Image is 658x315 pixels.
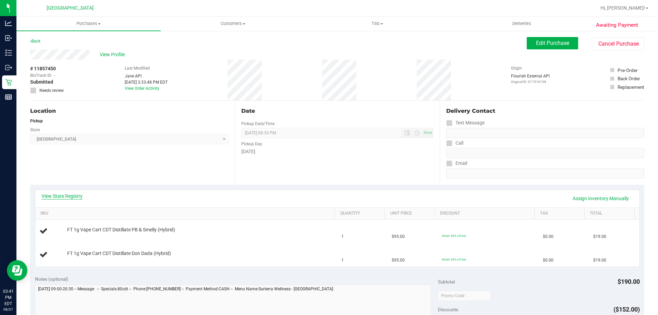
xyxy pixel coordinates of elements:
label: Email [446,158,467,168]
div: Flourish External API [511,73,550,84]
label: Last Modified [125,65,150,71]
span: $0.00 [543,257,553,264]
span: Customers [161,21,305,27]
span: Purchases [16,21,161,27]
p: 08/27 [3,307,13,312]
div: Location [30,107,229,115]
span: Hi, [PERSON_NAME]! [600,5,645,11]
span: Awaiting Payment [596,21,638,29]
span: [GEOGRAPHIC_DATA] [47,5,94,11]
a: Customers [161,16,305,31]
div: Replacement [618,84,644,90]
inline-svg: Reports [5,94,12,100]
span: Submitted [30,78,53,86]
span: ($152.00) [613,306,640,313]
span: $19.00 [593,257,606,264]
a: Deliveries [450,16,594,31]
a: Tills [305,16,449,31]
p: 03:41 PM EDT [3,288,13,307]
label: Origin [511,65,522,71]
a: Unit Price [390,211,432,216]
span: $0.00 [543,233,553,240]
a: SKU [40,211,332,216]
span: Needs review [39,87,64,94]
iframe: Resource center [7,260,27,281]
input: Format: (999) 999-9999 [446,128,644,138]
span: 1 [341,233,344,240]
div: Pre-Order [618,67,638,74]
label: Text Message [446,118,485,128]
span: FT 1g Vape Cart CDT Distillate PB & Smelly (Hybrid) [67,227,175,233]
a: Assign Inventory Manually [568,193,633,204]
div: Delivery Contact [446,107,644,115]
button: Edit Purchase [527,37,578,49]
span: FT 1g Vape Cart CDT Distillate Don Dada (Hybrid) [67,250,171,257]
span: $95.00 [392,257,405,264]
a: Total [590,211,632,216]
inline-svg: Outbound [5,64,12,71]
inline-svg: Inbound [5,35,12,41]
div: [DATE] [241,148,433,155]
label: Pickup Date/Time [241,121,275,127]
div: Jane API [125,73,168,79]
span: Notes (optional) [35,276,68,282]
a: Tax [540,211,582,216]
a: Quantity [340,211,382,216]
span: 80cdt: 80% off line [442,258,466,261]
span: Tills [305,21,449,27]
span: # 11857450 [30,65,56,72]
span: View Profile [100,51,127,58]
inline-svg: Analytics [5,20,12,27]
p: Original ID: 317516158 [511,79,550,84]
inline-svg: Inventory [5,49,12,56]
button: Cancel Purchase [593,37,644,50]
span: Deliveries [503,21,540,27]
input: Promo Code [438,291,491,301]
span: BioTrack ID: [30,72,52,78]
span: 80cdt: 80% off line [442,234,466,238]
input: Format: (999) 999-9999 [446,148,644,158]
div: [DATE] 3:33:48 PM EDT [125,79,168,85]
a: View Order Activity [125,86,159,91]
span: - [54,72,55,78]
label: Store [30,127,40,133]
span: Edit Purchase [536,40,569,46]
span: 1 [341,257,344,264]
div: Back Order [618,75,640,82]
span: $19.00 [593,233,606,240]
a: Discount [440,211,532,216]
span: $190.00 [618,278,640,285]
a: Purchases [16,16,161,31]
a: Back [30,39,40,44]
div: Date [241,107,433,115]
label: Call [446,138,463,148]
span: Subtotal [438,279,455,284]
strong: Pickup [30,119,43,123]
span: $95.00 [392,233,405,240]
label: Pickup Day [241,141,262,147]
a: View State Registry [41,193,83,199]
inline-svg: Retail [5,79,12,86]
